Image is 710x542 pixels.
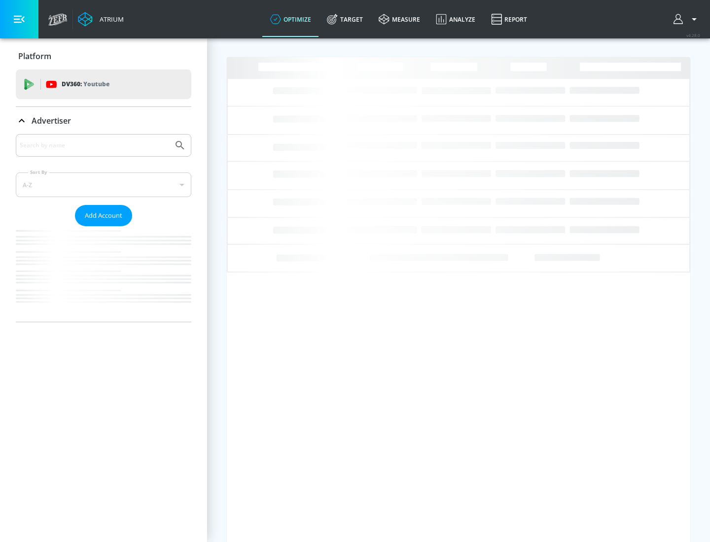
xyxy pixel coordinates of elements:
div: A-Z [16,172,191,197]
div: Advertiser [16,107,191,135]
p: Youtube [83,79,109,89]
input: Search by name [20,139,169,152]
a: optimize [262,1,319,37]
div: Platform [16,42,191,70]
a: Report [483,1,535,37]
div: Advertiser [16,134,191,322]
nav: list of Advertiser [16,226,191,322]
div: DV360: Youtube [16,69,191,99]
a: Analyze [428,1,483,37]
a: Atrium [78,12,124,27]
p: Platform [18,51,51,62]
button: Add Account [75,205,132,226]
div: Atrium [96,15,124,24]
label: Sort By [28,169,49,175]
a: Target [319,1,371,37]
span: v 4.28.0 [686,33,700,38]
p: DV360: [62,79,109,90]
span: Add Account [85,210,122,221]
a: measure [371,1,428,37]
p: Advertiser [32,115,71,126]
